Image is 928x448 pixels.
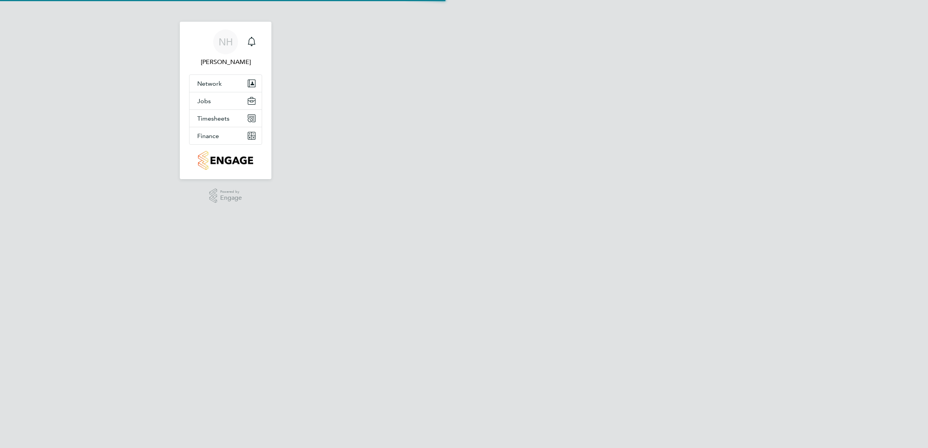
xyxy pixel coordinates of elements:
span: NH [219,37,233,47]
button: Finance [189,127,262,144]
button: Timesheets [189,110,262,127]
span: Powered by [220,189,242,195]
span: Timesheets [197,115,229,122]
a: Go to home page [189,151,262,170]
button: Network [189,75,262,92]
span: Network [197,80,222,87]
span: Engage [220,195,242,201]
span: Finance [197,132,219,140]
nav: Main navigation [180,22,271,179]
span: Jobs [197,97,211,105]
a: Powered byEngage [209,189,242,203]
span: Nikki Hobden [189,57,262,67]
button: Jobs [189,92,262,109]
a: NH[PERSON_NAME] [189,29,262,67]
img: countryside-properties-logo-retina.png [198,151,253,170]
